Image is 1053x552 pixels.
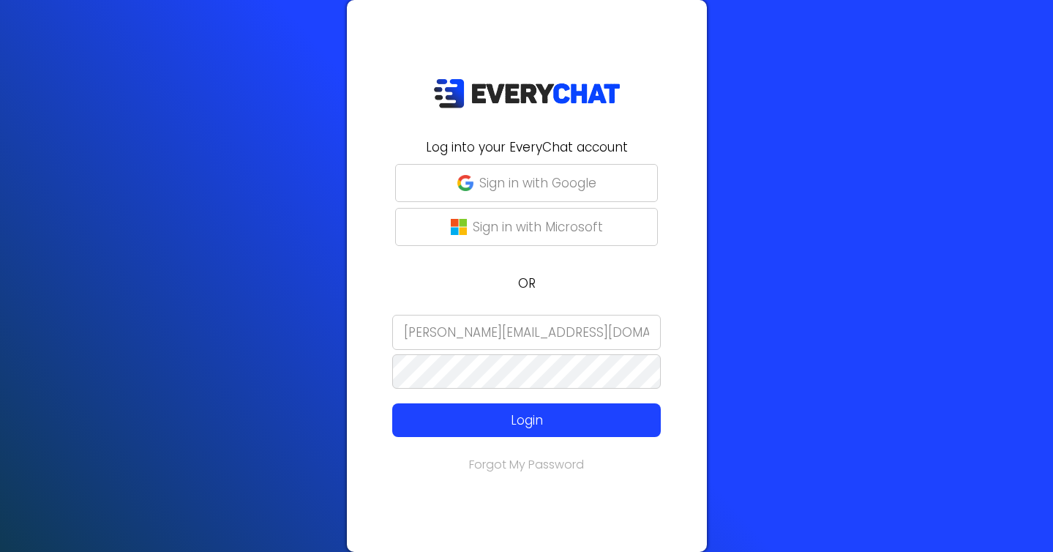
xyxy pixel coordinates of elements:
[356,274,698,293] p: OR
[451,219,467,235] img: microsoft-logo.png
[392,315,661,350] input: Email
[392,403,661,437] button: Login
[473,217,603,236] p: Sign in with Microsoft
[479,174,596,193] p: Sign in with Google
[457,175,473,191] img: google-g.png
[356,138,698,157] h2: Log into your EveryChat account
[469,456,584,473] a: Forgot My Password
[395,164,658,202] button: Sign in with Google
[419,411,634,430] p: Login
[433,78,621,108] img: EveryChat_logo_dark.png
[395,208,658,246] button: Sign in with Microsoft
